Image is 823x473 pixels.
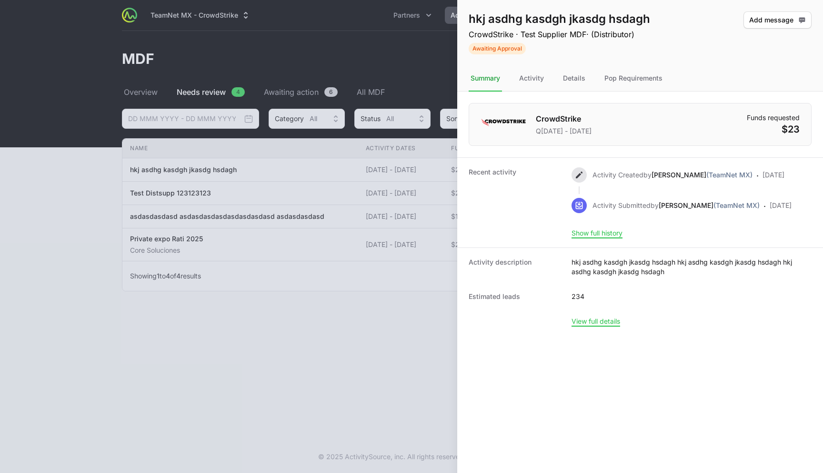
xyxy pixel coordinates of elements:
[743,11,812,54] div: Activity actions
[469,42,650,54] span: Activity Status
[749,14,806,26] span: Add message
[602,66,664,92] div: Pop Requirements
[469,11,650,27] h1: hkj asdhg kasdgh jkasdg hsdagh
[536,126,592,136] p: Q[DATE] - [DATE]
[743,11,812,29] button: Add message
[481,113,526,132] img: CrowdStrike
[561,66,587,92] div: Details
[469,66,502,92] div: Summary
[572,257,812,277] dd: hkj asdhg kasdgh jkasdg hsdagh hkj asdhg kasdgh jkasdg hsdagh hkj asdhg kasdgh jkasdg hsdagh
[517,66,546,92] div: Activity
[652,171,753,179] a: [PERSON_NAME](TeamNet MX)
[592,170,753,183] p: Activity Created by
[469,29,650,40] p: CrowdStrike · Test Supplier MDF · (Distributor)
[747,123,800,136] dd: $23
[469,167,560,238] dt: Recent activity
[592,201,760,213] p: Activity Submitted by
[763,200,766,213] span: ·
[572,167,792,228] ul: Activity history timeline
[572,229,622,237] button: Show full history
[572,317,620,326] button: View full details
[770,201,792,209] time: [DATE]
[713,201,760,209] span: (TeamNet MX)
[706,171,753,179] span: (TeamNet MX)
[659,201,760,209] a: [PERSON_NAME](TeamNet MX)
[457,66,823,92] nav: Tabs
[469,292,560,301] dt: Estimated leads
[763,171,784,179] time: [DATE]
[536,113,592,124] h1: CrowdStrike
[572,292,584,301] dd: 234
[469,257,560,277] dt: Activity description
[747,113,800,123] dt: Funds requested
[756,169,759,183] span: ·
